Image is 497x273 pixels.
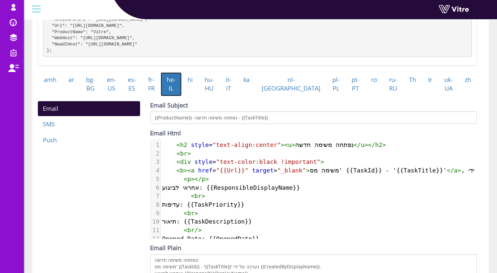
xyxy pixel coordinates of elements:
[80,72,101,96] a: bg-BG
[195,227,202,234] span: />
[191,192,195,199] span: <
[277,167,306,174] span: "_blank"
[162,201,244,208] span: עדיפות: {{TaskPriority}}
[180,158,191,165] span: div
[365,72,383,88] a: ro
[252,167,274,174] span: target
[199,72,220,96] a: hu-HU
[187,227,195,234] span: br
[198,167,212,174] span: href
[184,227,187,234] span: <
[162,141,386,148] span: = נפתחה משימה חדשה
[150,101,188,110] label: Email Subject
[184,175,187,182] span: <
[162,235,259,242] span: Opened Date: {{OpenedDate}}
[180,141,187,148] span: h2
[187,175,191,182] span: p
[150,129,181,138] label: Email Html
[177,141,180,148] span: <
[142,72,161,96] a: fr-FR
[38,133,140,148] a: Push
[150,244,181,252] label: Email Plain
[122,72,142,96] a: es-ES
[177,167,180,174] span: <
[191,175,202,182] span: ></
[447,167,454,174] span: </
[184,210,187,217] span: <
[38,101,140,116] a: Email
[365,141,375,148] span: ></
[202,175,205,182] span: p
[177,158,180,165] span: <
[361,141,365,148] span: u
[150,235,160,243] div: 12
[220,72,237,96] a: it-IT
[191,141,209,148] span: style
[256,72,326,96] a: nl-[GEOGRAPHIC_DATA]
[320,158,324,165] span: >
[150,175,160,183] div: 5
[150,217,160,226] div: 10
[161,72,182,96] a: he-IL
[150,200,160,209] div: 8
[354,141,361,148] span: </
[180,150,187,157] span: br
[202,192,205,199] span: >
[150,183,160,192] div: 6
[383,72,403,96] a: ru-RU
[288,141,292,148] span: u
[187,210,195,217] span: br
[150,209,160,218] div: 9
[422,72,438,88] a: tr
[281,141,288,148] span: ><
[459,72,477,88] a: zh
[454,167,457,174] span: a
[162,218,252,225] span: תיאור: {{TaskDescription}}
[237,72,256,88] a: ka
[195,192,202,199] span: br
[162,158,324,165] span: =
[162,184,300,191] span: אחראי לביצוע: {{ResponsibleDisplayName}}
[150,149,160,158] div: 2
[150,192,160,200] div: 7
[187,150,191,157] span: >
[150,166,160,175] div: 4
[182,72,199,88] a: hi
[191,167,195,174] span: a
[212,141,281,148] span: "text-align:center"
[375,141,382,148] span: h2
[195,158,212,165] span: style
[180,167,184,174] span: b
[62,72,80,88] a: ar
[184,167,191,174] span: ><
[150,226,160,235] div: 11
[101,72,122,96] a: en-US
[38,72,62,88] a: amh
[38,117,140,132] a: SMS
[291,141,295,148] span: >
[438,72,459,96] a: uk-UA
[150,141,160,149] div: 1
[177,150,180,157] span: <
[306,167,310,174] span: >
[205,175,209,182] span: >
[216,158,320,165] span: "text-color:black !important"
[150,158,160,166] div: 3
[382,141,386,148] span: >
[403,72,422,88] a: Th
[195,210,198,217] span: >
[346,72,365,96] a: pt-PT
[326,72,346,96] a: pl-PL
[216,167,249,174] span: "{{Url}}"
[457,167,461,174] span: >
